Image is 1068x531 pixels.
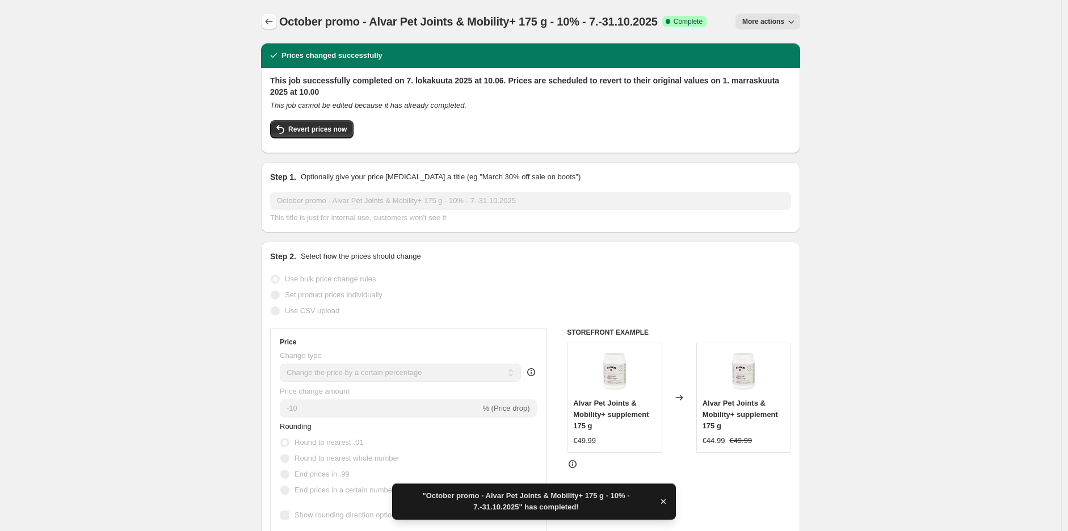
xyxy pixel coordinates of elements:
span: More actions [742,17,784,26]
div: €49.99 [573,435,596,446]
span: Show rounding direction options? [295,511,403,519]
img: JointsMobility_white_1926997c-c7b8-41da-9a8a-de2277e13c3b_80x.png [721,349,766,394]
h3: Price [280,338,296,347]
span: Use bulk price change rules [285,275,376,283]
div: help [525,366,537,378]
span: Alvar Pet Joints & Mobility+ supplement 175 g [703,399,778,430]
i: This job cannot be edited because it has already completed. [270,101,466,109]
button: Price change jobs [261,14,277,29]
span: % (Price drop) [482,404,529,412]
button: Revert prices now [270,120,354,138]
span: This title is just for internal use, customers won't see it [270,213,446,222]
input: -15 [280,399,480,418]
p: Optionally give your price [MEDICAL_DATA] a title (eg "March 30% off sale on boots") [301,171,581,183]
img: JointsMobility_white_1926997c-c7b8-41da-9a8a-de2277e13c3b_80x.png [592,349,637,394]
h2: Prices changed successfully [281,50,382,61]
span: Round to nearest .01 [295,438,363,446]
span: End prices in .99 [295,470,350,478]
span: Round to nearest whole number [295,454,400,462]
span: End prices in a certain number [295,486,394,494]
span: Price change amount [280,387,350,395]
h6: STOREFRONT EXAMPLE [567,328,791,337]
span: Set product prices individually [285,290,382,299]
strike: €49.99 [729,435,752,446]
h2: This job successfully completed on 7. lokakuuta 2025 at 10.06. Prices are scheduled to revert to ... [270,75,791,98]
h2: Step 1. [270,171,296,183]
span: Complete [674,17,703,26]
span: "October promo - Alvar Pet Joints & Mobility+ 175 g - 10% - 7.-31.10.2025" has completed! [399,490,653,513]
span: Revert prices now [288,125,347,134]
span: Alvar Pet Joints & Mobility+ supplement 175 g [573,399,649,430]
p: Select how the prices should change [301,251,421,262]
span: October promo - Alvar Pet Joints & Mobility+ 175 g - 10% - 7.-31.10.2025 [279,15,658,28]
div: €44.99 [703,435,725,446]
h2: Step 2. [270,251,296,262]
input: 30% off holiday sale [270,192,791,210]
span: Use CSV upload [285,306,339,315]
span: Rounding [280,422,312,431]
span: Change type [280,351,322,360]
button: More actions [735,14,800,29]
